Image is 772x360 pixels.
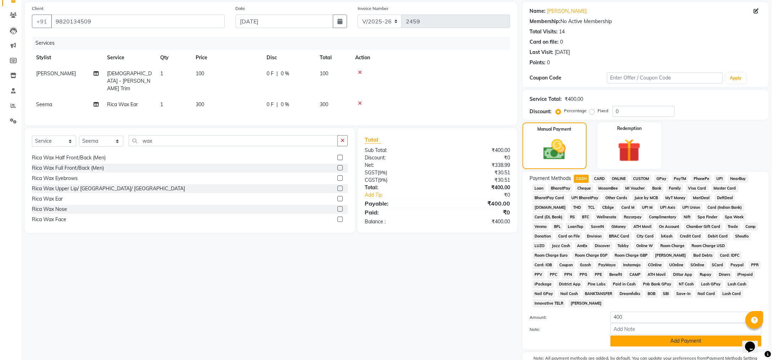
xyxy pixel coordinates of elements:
span: Cheque [575,184,593,192]
div: 0 [560,38,563,46]
div: Last Visit: [530,49,553,56]
input: Search by Name/Mobile/Email/Code [51,15,225,28]
span: Pnb Bank GPay [641,280,674,288]
span: Trade [726,223,740,231]
span: SBI [661,290,671,298]
div: Payable: [359,199,437,208]
span: RS [567,213,577,221]
span: BANKTANSFER [583,290,615,298]
span: SOnline [688,261,707,269]
span: BFL [552,223,563,231]
div: Paid: [359,208,437,217]
span: Lash Cash [726,280,749,288]
input: Add Note [610,323,761,334]
div: 14 [559,28,565,36]
div: [DATE] [555,49,570,56]
span: PayMaya [596,261,618,269]
span: Dittor App [671,271,695,279]
span: Room Charge Euro [532,251,570,260]
span: ATH Movil [631,223,654,231]
img: _cash.svg [536,137,573,163]
span: NearBuy [728,175,748,183]
div: Points: [530,59,546,66]
span: Master Card [711,184,738,192]
div: No Active Membership [530,18,761,25]
span: Visa Card [686,184,709,192]
span: GMoney [609,223,628,231]
span: THD [571,203,583,212]
span: Instamojo [621,261,643,269]
div: Balance : [359,218,437,225]
span: Room Charge EGP [572,251,610,260]
span: UPI [714,175,725,183]
span: Envision [585,232,604,240]
span: MyT Money [663,194,688,202]
span: Venmo [532,223,549,231]
span: Paypal [728,261,746,269]
div: Rica Wax Half Front/Back (Men) [32,154,106,162]
span: Room Charge GBP [612,251,650,260]
span: Coupon [557,261,575,269]
input: Amount [610,312,761,323]
span: Nail Cash [558,290,580,298]
span: Credit Card [677,232,703,240]
img: _gift.svg [610,136,648,165]
span: Card on File [556,232,582,240]
span: Debit Card [706,232,730,240]
div: Total: [359,184,437,191]
iframe: chat widget [742,332,765,353]
span: Benefit [607,271,625,279]
span: [DOMAIN_NAME] [532,203,568,212]
span: bKash [659,232,675,240]
span: Razorpay [622,213,644,221]
div: ₹0 [450,191,515,199]
span: Lash Card [720,290,743,298]
label: Note: [524,326,605,333]
div: ₹0 [437,208,515,217]
span: 1 [160,70,163,77]
div: ( ) [359,176,437,184]
span: CARD [592,175,607,183]
span: UPI BharatPay [569,194,600,202]
span: Card M [619,203,637,212]
span: [PERSON_NAME] [568,299,604,307]
div: ₹0 [437,154,515,162]
span: PPE [593,271,604,279]
span: Card (Indian Bank) [705,203,744,212]
span: BTC [580,213,592,221]
span: BharatPay [548,184,572,192]
span: Tabby [615,242,631,250]
span: 0 F [267,70,274,77]
th: Qty [156,50,191,66]
span: PPC [547,271,559,279]
span: SaveIN [589,223,606,231]
span: Loan [532,184,546,192]
span: ATH Movil [645,271,668,279]
span: Payment Methods [530,175,571,182]
span: Pine Labs [586,280,608,288]
div: ₹400.00 [565,96,583,103]
button: +91 [32,15,52,28]
span: CEdge [600,203,616,212]
span: 100 [320,70,328,77]
th: Service [103,50,156,66]
span: Comp [743,223,758,231]
span: On Account [656,223,681,231]
div: Rica Wax Upper Lip/ [GEOGRAPHIC_DATA]/ [GEOGRAPHIC_DATA] [32,185,185,192]
span: Dreamfolks [617,290,643,298]
th: Total [315,50,351,66]
div: Rica Wax Nose [32,206,67,213]
div: ₹400.00 [437,199,515,208]
span: Wellnessta [594,213,619,221]
div: ₹400.00 [437,184,515,191]
span: [PERSON_NAME] [653,251,688,260]
span: UPI M [640,203,655,212]
span: Card (DL Bank) [532,213,565,221]
span: iPrepaid [735,271,755,279]
span: GPay [654,175,669,183]
span: MosamBee [596,184,620,192]
span: 9% [379,170,386,175]
th: Disc [262,50,315,66]
a: Add Tip [359,191,451,199]
span: 0 % [281,101,289,108]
